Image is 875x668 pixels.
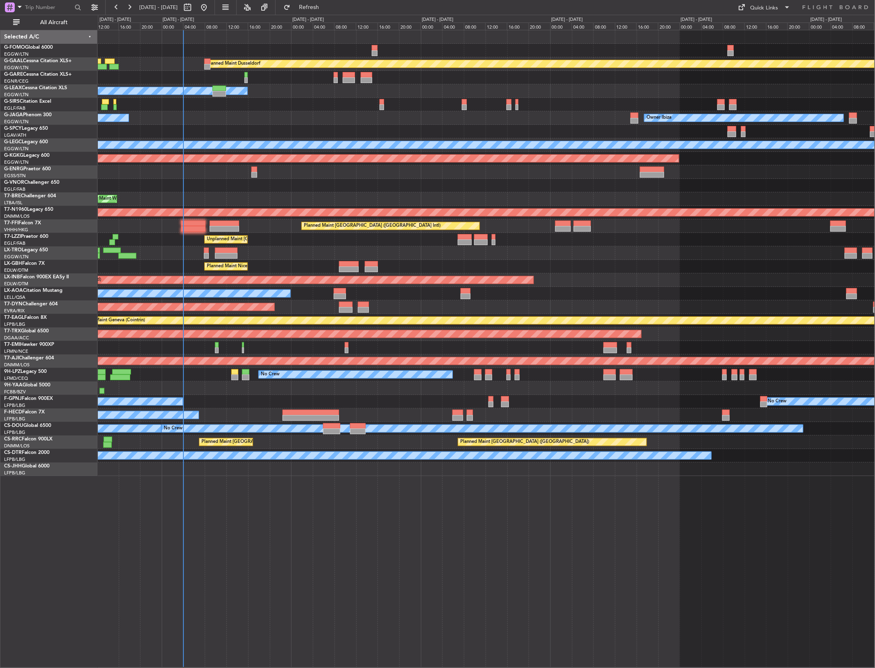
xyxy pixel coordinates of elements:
div: Planned Maint [GEOGRAPHIC_DATA] ([GEOGRAPHIC_DATA] Intl) [304,220,441,232]
a: G-ENRGPraetor 600 [4,167,51,172]
a: EGGW/LTN [4,65,29,71]
div: Planned Maint [GEOGRAPHIC_DATA] ([GEOGRAPHIC_DATA]) [460,436,589,448]
span: G-SIRS [4,99,20,104]
div: 20:00 [269,23,291,30]
span: CS-DTR [4,450,22,455]
a: G-KGKGLegacy 600 [4,153,50,158]
span: G-FOMO [4,45,25,50]
div: 12:00 [97,23,118,30]
span: LX-TRO [4,248,22,253]
div: Planned Maint Nice ([GEOGRAPHIC_DATA]) [207,260,298,273]
a: G-GARECessna Citation XLS+ [4,72,72,77]
a: LFPB/LBG [4,429,25,436]
a: 9H-YAAGlobal 5000 [4,383,50,388]
a: T7-BREChallenger 604 [4,194,56,199]
div: 16:00 [378,23,399,30]
div: 00:00 [162,23,183,30]
span: LX-GBH [4,261,22,266]
a: EGLF/FAB [4,105,25,111]
div: 08:00 [205,23,226,30]
span: T7-EMI [4,342,20,347]
div: 08:00 [723,23,744,30]
a: G-SPCYLegacy 650 [4,126,48,131]
div: 16:00 [118,23,140,30]
span: [DATE] - [DATE] [139,4,178,11]
div: 20:00 [658,23,680,30]
span: G-SPCY [4,126,22,131]
a: EGGW/LTN [4,92,29,98]
a: LFMD/CEQ [4,375,28,381]
a: EVRA/RIX [4,308,25,314]
div: 12:00 [356,23,378,30]
a: T7-LZZIPraetor 600 [4,234,48,239]
a: LTBA/ISL [4,200,23,206]
div: 12:00 [226,23,248,30]
span: LX-AOA [4,288,23,293]
span: T7-AJI [4,356,19,361]
div: [DATE] - [DATE] [810,16,842,23]
a: VHHH/HKG [4,227,28,233]
div: [DATE] - [DATE] [99,16,131,23]
span: T7-DYN [4,302,23,307]
button: Quick Links [734,1,795,14]
a: EGGW/LTN [4,146,29,152]
div: [DATE] - [DATE] [422,16,453,23]
span: 9H-YAA [4,383,23,388]
div: 08:00 [593,23,615,30]
div: Planned Maint [GEOGRAPHIC_DATA] ([GEOGRAPHIC_DATA]) [201,436,330,448]
a: EGSS/STN [4,173,26,179]
div: 00:00 [809,23,831,30]
a: LFPB/LBG [4,416,25,422]
div: 04:00 [442,23,464,30]
a: G-VNORChallenger 650 [4,180,59,185]
div: 16:00 [507,23,529,30]
div: 04:00 [831,23,852,30]
a: EDLW/DTM [4,281,28,287]
a: EGGW/LTN [4,119,29,125]
a: LGAV/ATH [4,132,26,138]
span: G-GARE [4,72,23,77]
div: 08:00 [334,23,356,30]
div: 00:00 [550,23,572,30]
div: 12:00 [615,23,637,30]
div: No Crew [261,368,280,381]
span: T7-TRX [4,329,21,334]
div: 08:00 [464,23,486,30]
a: G-LEGCLegacy 600 [4,140,48,144]
a: G-JAGAPhenom 300 [4,113,52,117]
a: T7-DYNChallenger 604 [4,302,58,307]
a: CS-JHHGlobal 6000 [4,464,50,469]
input: Trip Number [25,1,72,14]
span: CS-JHH [4,464,22,469]
a: LFPB/LBG [4,402,25,408]
a: G-GAALCessna Citation XLS+ [4,59,72,63]
a: T7-TRXGlobal 6500 [4,329,49,334]
span: T7-N1960 [4,207,27,212]
a: CS-RRCFalcon 900LX [4,437,52,442]
a: CS-DOUGlobal 6500 [4,423,51,428]
div: 04:00 [183,23,205,30]
a: DNMM/LOS [4,213,29,219]
div: Owner Ibiza [647,112,672,124]
a: G-LEAXCessna Citation XLS [4,86,67,90]
div: 00:00 [421,23,442,30]
span: G-VNOR [4,180,24,185]
span: Refresh [292,5,326,10]
span: All Aircraft [21,20,86,25]
a: LX-AOACitation Mustang [4,288,63,293]
button: Refresh [280,1,329,14]
span: CS-RRC [4,437,22,442]
span: T7-EAGL [4,315,24,320]
a: FCBB/BZV [4,389,26,395]
div: 20:00 [399,23,421,30]
a: EGGW/LTN [4,159,29,165]
div: 04:00 [701,23,723,30]
div: 16:00 [248,23,269,30]
div: 16:00 [636,23,658,30]
div: 04:00 [313,23,335,30]
a: EGGW/LTN [4,51,29,57]
a: F-GPNJFalcon 900EX [4,396,53,401]
a: LFPB/LBG [4,470,25,476]
div: 00:00 [680,23,701,30]
div: [DATE] - [DATE] [681,16,712,23]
